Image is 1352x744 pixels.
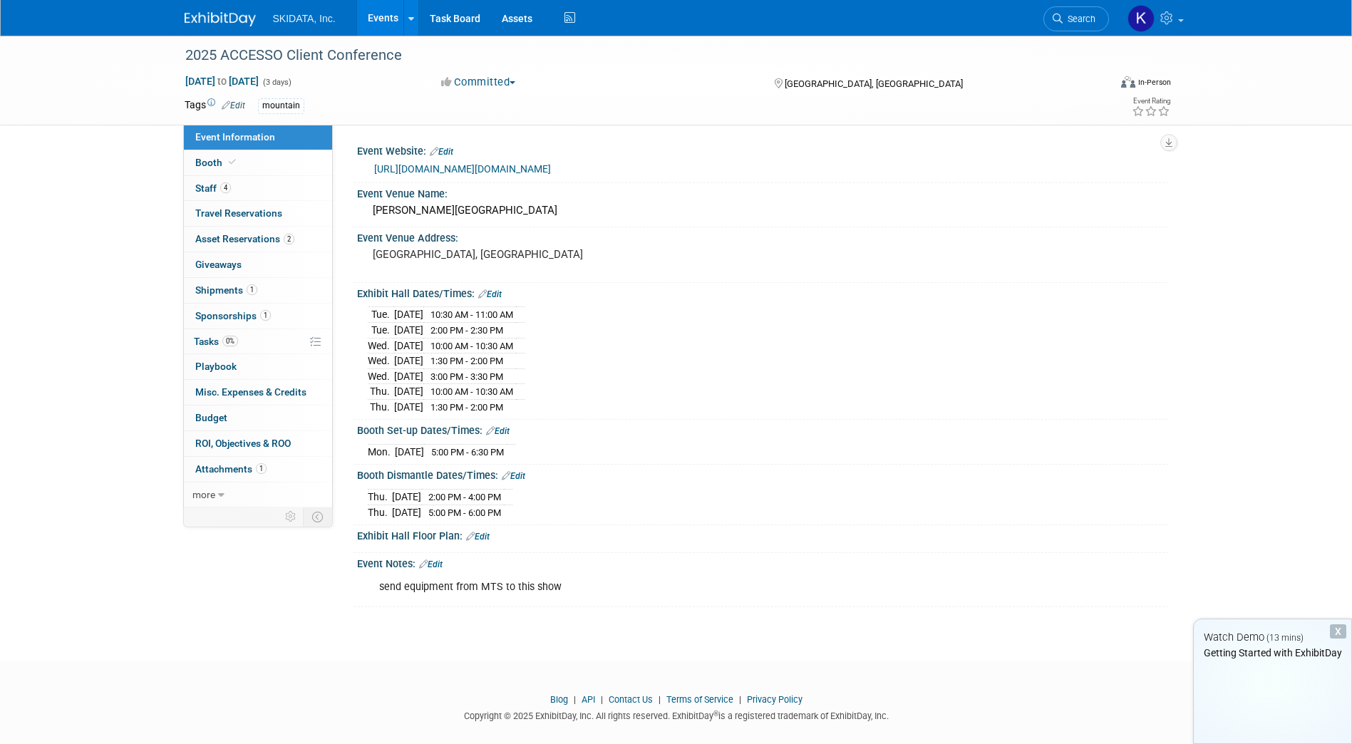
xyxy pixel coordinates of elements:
div: mountain [258,98,304,113]
td: [DATE] [392,505,421,520]
span: 2:00 PM - 2:30 PM [430,325,503,336]
a: Tasks0% [184,329,332,354]
span: | [736,694,745,705]
span: [DATE] [DATE] [185,75,259,88]
td: Tue. [368,323,394,339]
div: In-Person [1137,77,1171,88]
img: ExhibitDay [185,12,256,26]
td: Wed. [368,368,394,384]
a: more [184,482,332,507]
a: [URL][DOMAIN_NAME][DOMAIN_NAME] [374,163,551,175]
a: Contact Us [609,694,653,705]
span: Budget [195,412,227,423]
span: Giveaways [195,259,242,270]
span: Shipments [195,284,257,296]
a: Booth [184,150,332,175]
span: to [215,76,229,87]
div: Dismiss [1330,624,1346,639]
div: Event Venue Name: [357,183,1168,201]
a: Edit [222,100,245,110]
span: Misc. Expenses & Credits [195,386,306,398]
td: [DATE] [394,307,423,323]
span: 1 [260,310,271,321]
span: 2 [284,234,294,244]
a: Playbook [184,354,332,379]
a: Edit [502,471,525,481]
span: | [597,694,607,705]
td: [DATE] [395,444,424,459]
span: (13 mins) [1266,633,1304,643]
span: Event Information [195,131,275,143]
span: | [655,694,664,705]
pre: [GEOGRAPHIC_DATA], [GEOGRAPHIC_DATA] [373,248,679,261]
td: [DATE] [392,490,421,505]
td: [DATE] [394,384,423,400]
a: Travel Reservations [184,201,332,226]
a: Terms of Service [666,694,733,705]
span: 10:30 AM - 11:00 AM [430,309,513,320]
a: Edit [466,532,490,542]
span: Search [1063,14,1095,24]
a: Shipments1 [184,278,332,303]
span: Attachments [195,463,267,475]
a: Asset Reservations2 [184,227,332,252]
td: Thu. [368,505,392,520]
span: Asset Reservations [195,233,294,244]
div: send equipment from MTS to this show [369,573,1011,601]
td: [DATE] [394,399,423,414]
span: 1:30 PM - 2:00 PM [430,402,503,413]
span: 5:00 PM - 6:00 PM [428,507,501,518]
span: Tasks [194,336,238,347]
div: Watch Demo [1194,630,1351,645]
span: 2:00 PM - 4:00 PM [428,492,501,502]
div: Exhibit Hall Floor Plan: [357,525,1168,544]
a: Event Information [184,125,332,150]
span: Travel Reservations [195,207,282,219]
a: Edit [478,289,502,299]
span: 1 [256,463,267,474]
td: Wed. [368,338,394,353]
span: 5:00 PM - 6:30 PM [431,447,504,458]
span: ROI, Objectives & ROO [195,438,291,449]
div: 2025 ACCESSO Client Conference [180,43,1088,68]
div: Booth Dismantle Dates/Times: [357,465,1168,483]
i: Booth reservation complete [229,158,236,166]
td: [DATE] [394,323,423,339]
td: [DATE] [394,338,423,353]
td: Mon. [368,444,395,459]
td: Toggle Event Tabs [303,507,332,526]
a: Misc. Expenses & Credits [184,380,332,405]
div: Event Venue Address: [357,227,1168,245]
div: Getting Started with ExhibitDay [1194,646,1351,660]
span: more [192,489,215,500]
span: SKIDATA, Inc. [273,13,336,24]
span: 1 [247,284,257,295]
a: Privacy Policy [747,694,803,705]
a: Blog [550,694,568,705]
div: Exhibit Hall Dates/Times: [357,283,1168,301]
td: Tags [185,98,245,114]
span: Sponsorships [195,310,271,321]
a: Edit [430,147,453,157]
span: 10:00 AM - 10:30 AM [430,386,513,397]
button: Committed [436,75,521,90]
td: [DATE] [394,353,423,369]
td: Thu. [368,490,392,505]
a: Sponsorships1 [184,304,332,329]
img: Kim Masoner [1127,5,1155,32]
div: Event Rating [1132,98,1170,105]
a: Attachments1 [184,457,332,482]
span: 0% [222,336,238,346]
td: Personalize Event Tab Strip [279,507,304,526]
span: 3:00 PM - 3:30 PM [430,371,503,382]
span: Staff [195,182,231,194]
a: Edit [419,559,443,569]
span: 1:30 PM - 2:00 PM [430,356,503,366]
td: Thu. [368,399,394,414]
td: Tue. [368,307,394,323]
a: Staff4 [184,176,332,201]
sup: ® [713,710,718,718]
div: Event Notes: [357,553,1168,572]
a: Giveaways [184,252,332,277]
span: Booth [195,157,239,168]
